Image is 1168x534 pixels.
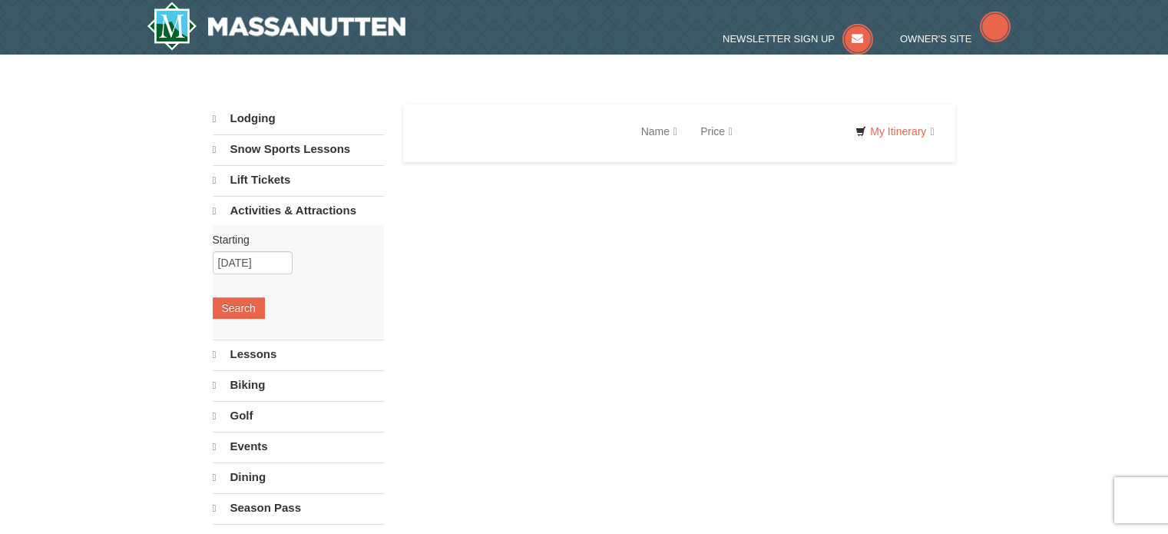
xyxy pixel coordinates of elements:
a: Lessons [213,340,384,369]
span: Owner's Site [900,33,972,45]
a: Golf [213,401,384,430]
a: Events [213,432,384,461]
a: Season Pass [213,493,384,522]
a: Lift Tickets [213,165,384,194]
a: My Itinerary [845,120,944,143]
a: Activities & Attractions [213,196,384,225]
a: Lodging [213,104,384,133]
a: Massanutten Resort [147,2,406,51]
a: Owner's Site [900,33,1011,45]
a: Name [630,116,689,147]
button: Search [213,297,265,319]
a: Snow Sports Lessons [213,134,384,164]
a: Biking [213,370,384,400]
a: Dining [213,463,384,492]
img: Massanutten Resort Logo [147,2,406,51]
label: Starting [213,232,372,247]
a: Price [689,116,744,147]
a: Newsletter Sign Up [723,33,873,45]
span: Newsletter Sign Up [723,33,835,45]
